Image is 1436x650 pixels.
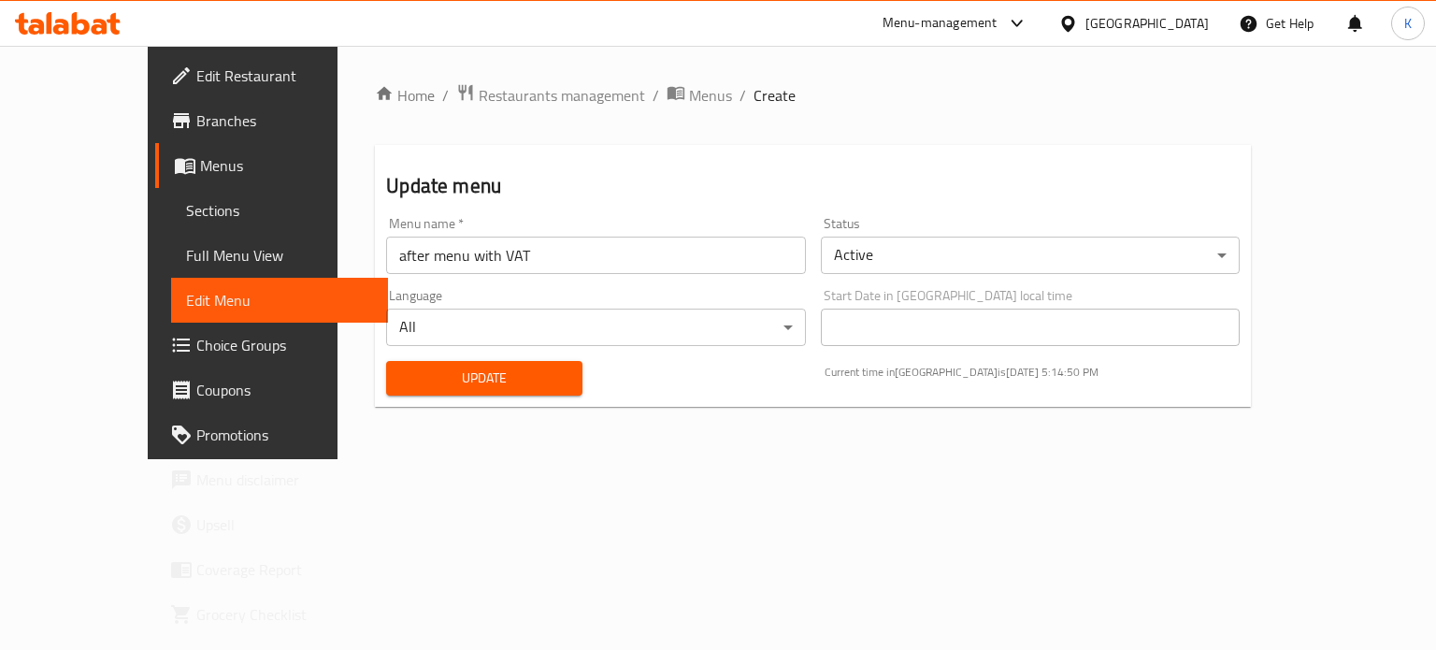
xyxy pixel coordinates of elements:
span: Full Menu View [186,244,373,267]
li: / [653,84,659,107]
a: Full Menu View [171,233,388,278]
span: K [1404,13,1412,34]
span: Update [401,367,567,390]
span: Promotions [196,424,373,446]
li: / [442,84,449,107]
span: Edit Restaurant [196,65,373,87]
a: Upsell [155,502,388,547]
a: Edit Menu [171,278,388,323]
div: All [386,309,805,346]
a: Restaurants management [456,83,645,108]
span: Choice Groups [196,334,373,356]
a: Home [375,84,435,107]
span: Edit Menu [186,289,373,311]
a: Grocery Checklist [155,592,388,637]
a: Menu disclaimer [155,457,388,502]
span: Coupons [196,379,373,401]
span: Menus [200,154,373,177]
a: Menus [667,83,732,108]
nav: breadcrumb [375,83,1251,108]
span: Restaurants management [479,84,645,107]
span: Create [754,84,796,107]
span: Menus [689,84,732,107]
a: Branches [155,98,388,143]
a: Menus [155,143,388,188]
div: Menu-management [883,12,998,35]
a: Promotions [155,412,388,457]
a: Coverage Report [155,547,388,592]
h2: Update menu [386,172,1240,200]
span: Sections [186,199,373,222]
span: Grocery Checklist [196,603,373,626]
div: [GEOGRAPHIC_DATA] [1085,13,1209,34]
span: Branches [196,109,373,132]
span: Menu disclaimer [196,469,373,491]
input: Please enter Menu name [386,237,805,274]
div: Active [821,237,1240,274]
a: Sections [171,188,388,233]
a: Coupons [155,368,388,412]
span: Upsell [196,513,373,536]
p: Current time in [GEOGRAPHIC_DATA] is [DATE] 5:14:50 PM [825,364,1240,381]
a: Choice Groups [155,323,388,368]
span: Coverage Report [196,558,373,581]
li: / [740,84,746,107]
button: Update [386,361,582,396]
a: Edit Restaurant [155,53,388,98]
